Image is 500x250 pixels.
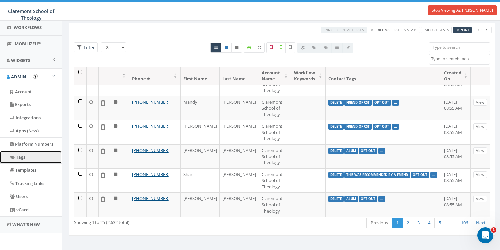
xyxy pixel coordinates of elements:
a: View [473,171,487,178]
td: Claremont School of Theology [259,144,291,168]
td: Claremont School of Theology [259,120,291,144]
a: Export [473,27,492,33]
td: Claremont School of Theology [259,96,291,120]
td: [DATE] 08:55 AM [441,120,471,144]
td: [PERSON_NAME] [181,192,220,217]
td: [DATE] 08:55 AM [441,96,471,120]
a: [PHONE_NUMBER] [132,99,169,105]
label: Friend of CST [344,124,372,130]
iframe: Intercom live chat [477,227,493,243]
label: OPT OUT [373,100,391,106]
span: 1 [491,227,496,233]
a: Previous [366,218,392,228]
a: Next [472,218,490,228]
label: Data Enriched [244,43,254,53]
a: [PHONE_NUMBER] [132,147,169,153]
td: [DATE] 08:55 AM [441,168,471,193]
label: OPT OUT [359,196,378,202]
label: DELETE [328,124,344,130]
span: Widgets [11,57,30,63]
label: OPT OUT [373,124,391,130]
a: 4 [424,218,435,228]
td: Shar [181,168,220,193]
span: MobilizeU™ [15,41,41,47]
label: DELETE [328,172,344,178]
span: Admin [11,74,26,80]
label: OPT OUT [359,148,378,154]
a: ... [432,173,435,177]
input: Type to search [429,42,490,52]
a: 1 [392,218,403,228]
a: 106 [457,218,472,228]
label: Not Validated [285,42,295,53]
span: Workflows [14,24,42,30]
th: Account Name: activate to sort column ascending [259,67,291,85]
td: [PERSON_NAME] [220,192,259,217]
th: Contact Tags [326,67,441,85]
a: Opted Out [231,43,242,53]
label: Friend of CST [344,100,372,106]
textarea: Search [431,56,490,62]
a: View [473,147,487,154]
label: alum [344,148,358,154]
a: ... [394,124,397,129]
a: … [445,218,457,228]
th: Created On: activate to sort column ascending [441,67,471,85]
a: [PHONE_NUMBER] [132,123,169,129]
a: Import Stats [421,27,452,33]
td: Claremont School of Theology [259,168,291,193]
a: Stop Viewing As [PERSON_NAME] [428,5,497,15]
label: Data not Enriched [254,43,265,53]
td: [PERSON_NAME] [220,168,259,193]
td: [PERSON_NAME] [181,120,220,144]
a: Import [453,27,472,33]
i: This phone number is unsubscribed and has opted-out of all texts. [235,46,238,50]
button: Open In-App Guide [33,74,38,79]
a: ... [380,197,383,201]
label: Validated [276,42,286,53]
label: Not a Mobile [266,42,276,53]
a: Active [221,43,232,53]
th: Phone #: activate to sort column ascending [129,67,181,85]
a: ... [394,100,397,105]
a: All contacts [210,43,221,53]
label: alum [344,196,358,202]
label: OPT OUT [411,172,430,178]
a: View [473,196,487,203]
td: [PERSON_NAME] [220,144,259,168]
th: Workflow Keywords: activate to sort column ascending [291,67,326,85]
label: This was recommended by a friend [344,172,410,178]
td: [DATE] 08:55 AM [441,144,471,168]
label: DELETE [328,148,344,154]
td: [PERSON_NAME] [181,144,220,168]
span: Advance Filter [74,42,98,53]
a: View [473,99,487,106]
td: Claremont School of Theology [259,192,291,217]
a: [PHONE_NUMBER] [132,195,169,201]
a: ... [380,149,383,153]
th: First Name [181,67,220,85]
a: 5 [434,218,445,228]
span: Claremont School of Theology [8,8,54,21]
a: View [473,123,487,130]
i: This phone number is subscribed and will receive texts. [225,46,228,50]
a: 2 [403,218,413,228]
a: 3 [413,218,424,228]
th: Last Name [220,67,259,85]
span: Import [455,27,469,32]
span: What's New [12,221,40,227]
label: DELETE [328,100,344,106]
td: [DATE] 08:55 AM [441,192,471,217]
td: [PERSON_NAME] [220,120,259,144]
span: CSV files only [455,27,469,32]
label: DELETE [328,196,344,202]
a: Mobile Validation Stats [368,27,420,33]
span: Filter [82,44,95,51]
td: Mandy [181,96,220,120]
a: [PHONE_NUMBER] [132,171,169,177]
td: [PERSON_NAME] [220,96,259,120]
div: Showing 1 to 25 (2,632 total) [74,217,241,226]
